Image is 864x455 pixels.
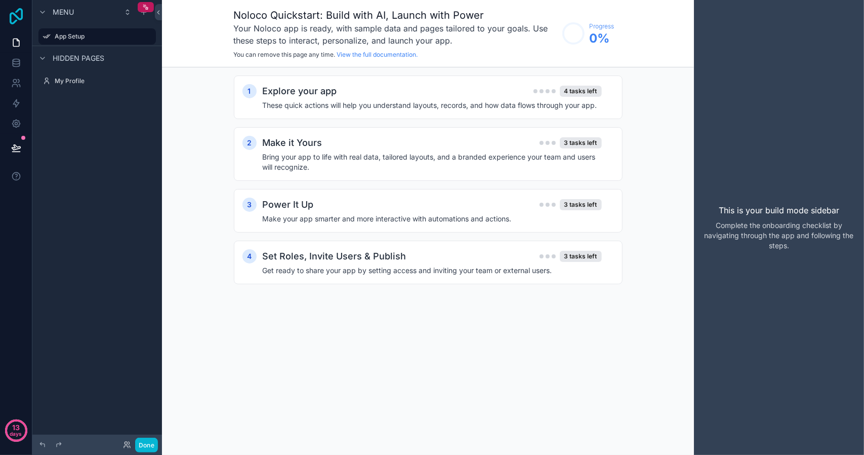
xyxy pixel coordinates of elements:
[234,8,557,22] h1: Noloco Quickstart: Build with AI, Launch with Power
[38,73,156,89] a: My Profile
[12,423,20,433] p: 13
[337,51,418,58] a: View the full documentation.
[590,30,614,47] span: 0 %
[55,77,154,85] label: My Profile
[719,204,839,216] p: This is your build mode sidebar
[55,32,150,41] label: App Setup
[135,438,158,452] button: Done
[702,220,856,251] p: Complete the onboarding checklist by navigating through the app and following the steps.
[10,427,22,441] p: days
[234,51,336,58] span: You can remove this page any time.
[53,7,74,17] span: Menu
[53,53,104,63] span: Hidden pages
[590,22,614,30] span: Progress
[234,22,557,47] h3: Your Noloco app is ready, with sample data and pages tailored to your goals. Use these steps to i...
[38,28,156,45] a: App Setup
